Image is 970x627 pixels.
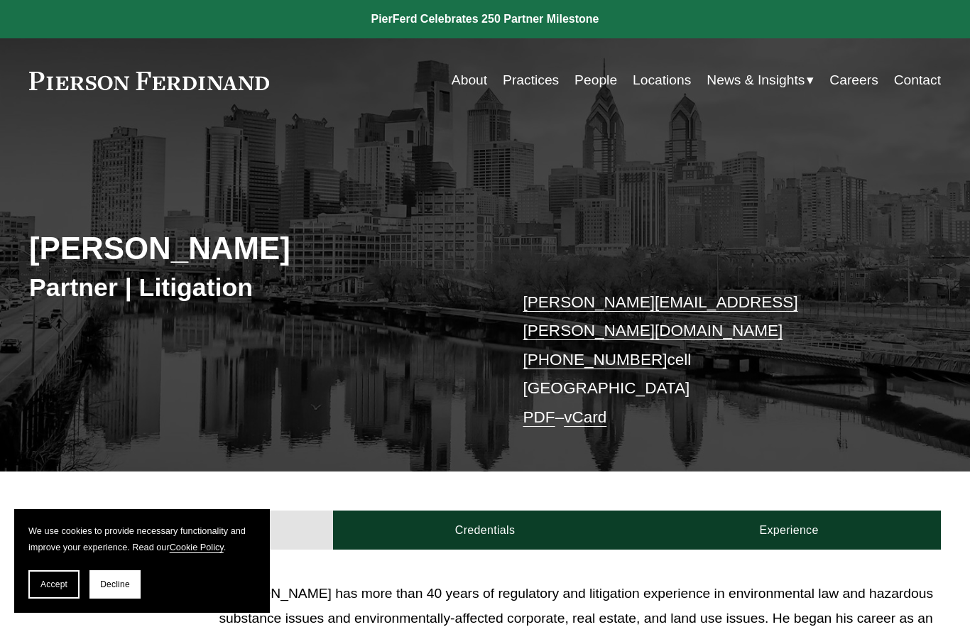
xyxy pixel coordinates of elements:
[637,511,941,550] a: Experience
[28,523,256,556] p: We use cookies to provide necessary functionality and improve your experience. Read our .
[333,511,637,550] a: Credentials
[707,67,814,94] a: folder dropdown
[523,408,555,426] a: PDF
[28,570,80,599] button: Accept
[829,67,878,94] a: Careers
[452,67,487,94] a: About
[523,293,798,340] a: [PERSON_NAME][EMAIL_ADDRESS][PERSON_NAME][DOMAIN_NAME]
[40,579,67,589] span: Accept
[503,67,559,94] a: Practices
[894,67,941,94] a: Contact
[170,542,224,552] a: Cookie Policy
[100,579,130,589] span: Decline
[523,288,903,432] p: cell [GEOGRAPHIC_DATA] –
[29,229,485,267] h2: [PERSON_NAME]
[29,272,485,303] h3: Partner | Litigation
[14,509,270,613] section: Cookie banner
[707,68,805,93] span: News & Insights
[523,351,667,369] a: [PHONE_NUMBER]
[574,67,617,94] a: People
[564,408,606,426] a: vCard
[89,570,141,599] button: Decline
[633,67,691,94] a: Locations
